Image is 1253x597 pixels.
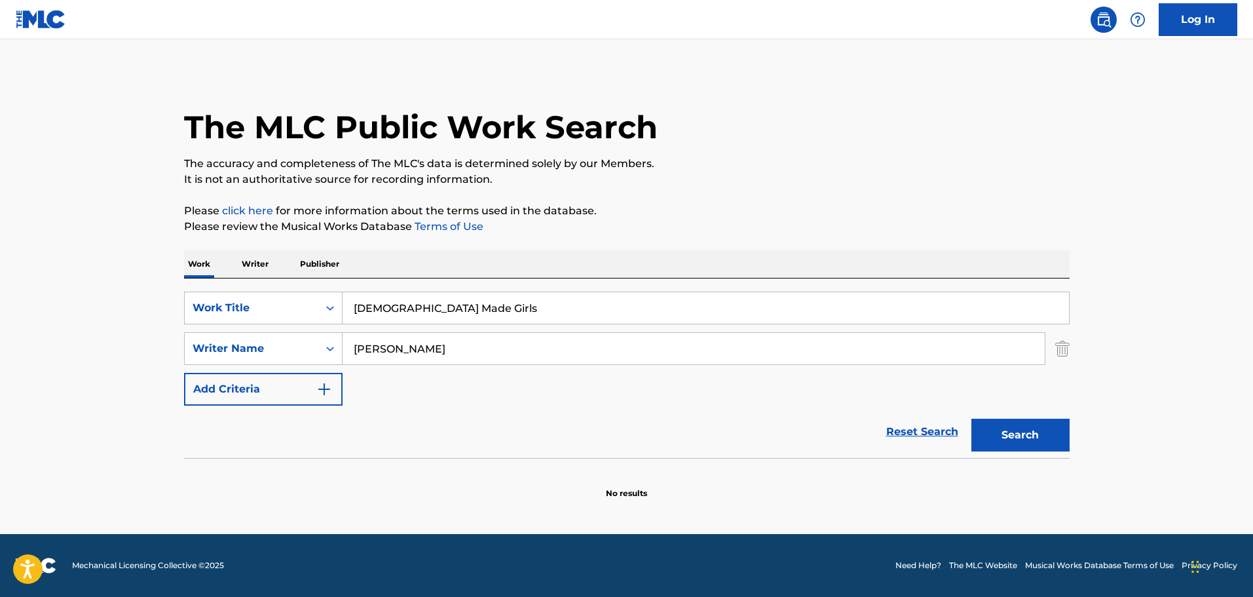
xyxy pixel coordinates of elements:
div: Work Title [193,300,310,316]
a: click here [222,204,273,217]
button: Search [971,419,1070,452]
span: Mechanical Licensing Collective © 2025 [72,560,224,571]
a: The MLC Website [949,560,1017,571]
form: Search Form [184,292,1070,458]
p: Please for more information about the terms used in the database. [184,203,1070,219]
img: Delete Criterion [1055,332,1070,365]
div: Writer Name [193,341,310,356]
p: Work [184,250,214,278]
p: The accuracy and completeness of The MLC's data is determined solely by our Members. [184,156,1070,172]
img: help [1130,12,1146,28]
div: Drag [1191,547,1199,587]
img: logo [16,558,56,573]
iframe: Chat Widget [1188,534,1253,597]
p: Please review the Musical Works Database [184,219,1070,235]
a: Reset Search [880,417,965,446]
p: No results [606,472,647,499]
a: Public Search [1091,7,1117,33]
a: Log In [1159,3,1237,36]
h1: The MLC Public Work Search [184,107,658,147]
p: It is not an authoritative source for recording information. [184,172,1070,187]
img: MLC Logo [16,10,66,29]
a: Musical Works Database Terms of Use [1025,560,1174,571]
img: 9d2ae6d4665cec9f34b9.svg [316,381,332,397]
a: Privacy Policy [1182,560,1237,571]
div: Help [1125,7,1151,33]
a: Need Help? [895,560,941,571]
img: search [1096,12,1112,28]
button: Add Criteria [184,373,343,406]
a: Terms of Use [412,220,483,233]
p: Writer [238,250,272,278]
p: Publisher [296,250,343,278]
